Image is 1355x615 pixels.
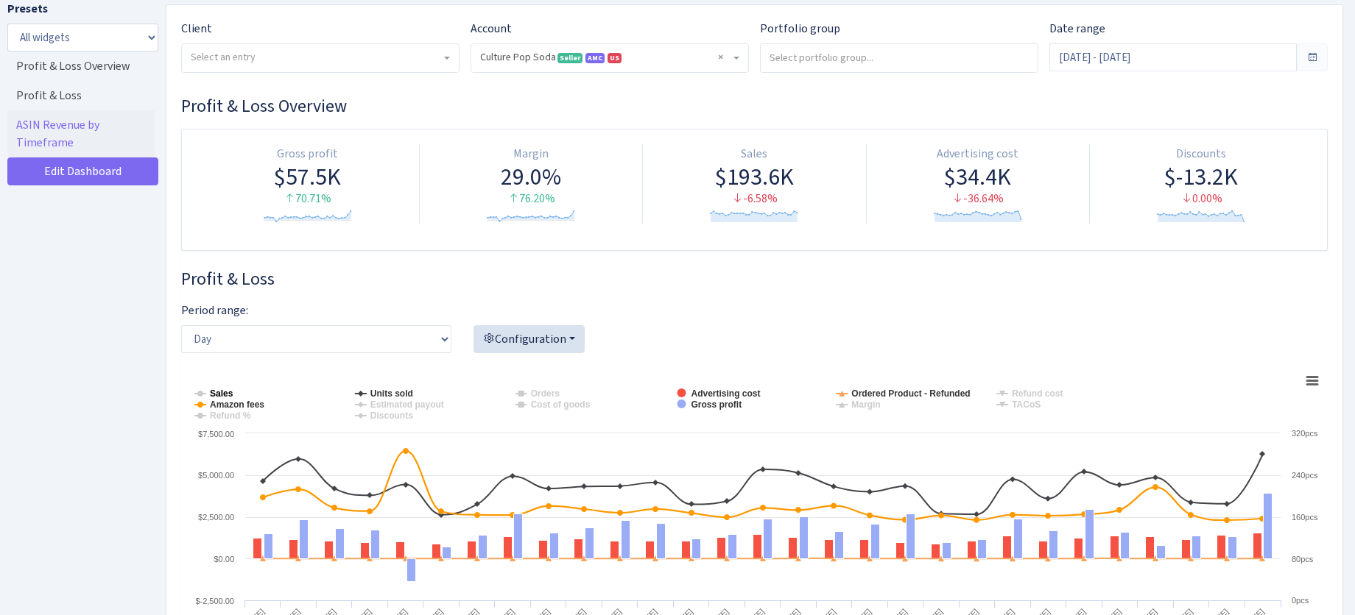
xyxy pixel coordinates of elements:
[198,430,234,438] text: $7,500.00
[873,163,1083,191] div: $34.4K
[7,81,155,110] a: Profit & Loss
[7,51,155,81] a: Profit & Loss Overview
[181,96,1328,117] h3: Widget #30
[718,50,723,65] span: Remove all items
[1292,429,1318,438] text: 320pcs
[191,50,256,64] span: Select an entry
[210,410,251,421] tspan: Refund %
[474,325,585,353] button: Configuration
[198,513,234,522] text: $2,500.00
[531,388,560,399] tspan: Orders
[426,191,636,207] div: 76.20%
[426,163,636,191] div: 29.0%
[649,146,859,163] div: Sales
[691,388,760,399] tspan: Advertising cost
[557,53,583,63] span: Seller
[480,50,731,65] span: Culture Pop Soda <span class="badge badge-success">Seller</span><span class="badge badge-primary"...
[873,191,1083,207] div: -36.64%
[873,146,1083,163] div: Advertising cost
[851,399,880,410] tspan: Margin
[649,163,859,191] div: $193.6K
[471,20,512,38] label: Account
[1292,513,1318,522] text: 160pcs
[585,53,605,63] span: AMC
[1012,388,1063,399] tspan: Refund cost
[1096,163,1306,191] div: $-13.2K
[691,399,742,410] tspan: Gross profit
[203,191,413,207] div: 70.71%
[203,163,413,191] div: $57.5K
[1096,191,1306,207] div: 0.00%
[181,269,1328,290] h3: Widget #28
[1292,471,1318,480] text: 240pcs
[7,110,155,157] a: ASIN Revenue by Timeframe
[370,388,413,399] tspan: Units sold
[1012,399,1041,410] tspan: TACoS
[370,399,444,410] tspan: Estimated payout
[181,20,212,38] label: Client
[531,399,591,410] tspan: Cost of goods
[1096,146,1306,163] div: Discounts
[649,191,859,207] div: -6.58%
[471,44,748,72] span: Culture Pop Soda <span class="badge badge-success">Seller</span><span class="badge badge-primary"...
[210,388,233,399] tspan: Sales
[1292,555,1314,564] text: 80pcs
[851,388,970,399] tspan: Ordered Product - Refunded
[608,53,622,63] span: US
[214,555,234,564] text: $0.00
[181,302,248,319] label: Period range:
[198,471,234,480] text: $5,000.00
[203,146,413,163] div: Gross profit
[760,20,840,38] label: Portfolio group
[195,597,234,605] text: $-2,500.00
[761,44,1038,71] input: Select portfolio group...
[1049,20,1105,38] label: Date range
[210,399,264,410] tspan: Amazon fees
[7,157,158,185] a: Edit Dashboard
[426,146,636,163] div: Margin
[1292,596,1309,605] text: 0pcs
[370,410,413,421] tspan: Discounts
